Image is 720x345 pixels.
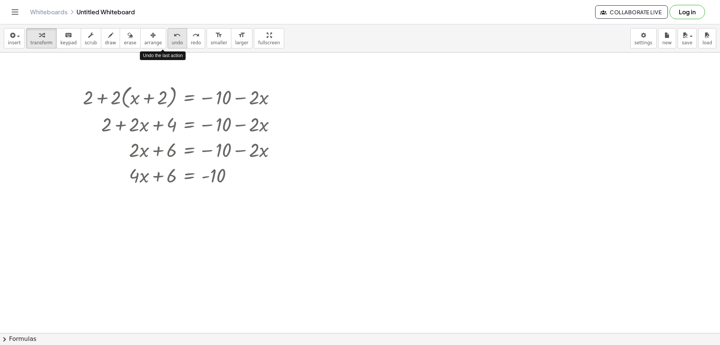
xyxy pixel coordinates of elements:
[669,5,705,19] button: Log in
[105,40,116,45] span: draw
[231,28,252,48] button: format_sizelarger
[172,40,183,45] span: undo
[9,6,21,18] button: Toggle navigation
[60,40,77,45] span: keypad
[630,28,657,48] button: settings
[191,40,201,45] span: redo
[120,28,140,48] button: erase
[65,31,72,40] i: keyboard
[26,28,57,48] button: transform
[634,40,652,45] span: settings
[140,28,166,48] button: arrange
[595,5,668,19] button: Collaborate Live
[601,9,661,15] span: Collaborate Live
[211,40,227,45] span: smaller
[254,28,284,48] button: fullscreen
[662,40,672,45] span: new
[101,28,120,48] button: draw
[192,31,199,40] i: redo
[30,8,67,16] a: Whiteboards
[238,31,245,40] i: format_size
[678,28,697,48] button: save
[30,40,52,45] span: transform
[658,28,676,48] button: new
[258,40,280,45] span: fullscreen
[702,40,712,45] span: load
[174,31,181,40] i: undo
[207,28,231,48] button: format_sizesmaller
[698,28,716,48] button: load
[168,28,187,48] button: undoundo
[682,40,692,45] span: save
[124,40,136,45] span: erase
[85,40,97,45] span: scrub
[4,28,25,48] button: insert
[140,51,186,60] div: Undo the last action
[56,28,81,48] button: keyboardkeypad
[215,31,222,40] i: format_size
[144,40,162,45] span: arrange
[8,40,21,45] span: insert
[235,40,248,45] span: larger
[187,28,205,48] button: redoredo
[81,28,101,48] button: scrub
